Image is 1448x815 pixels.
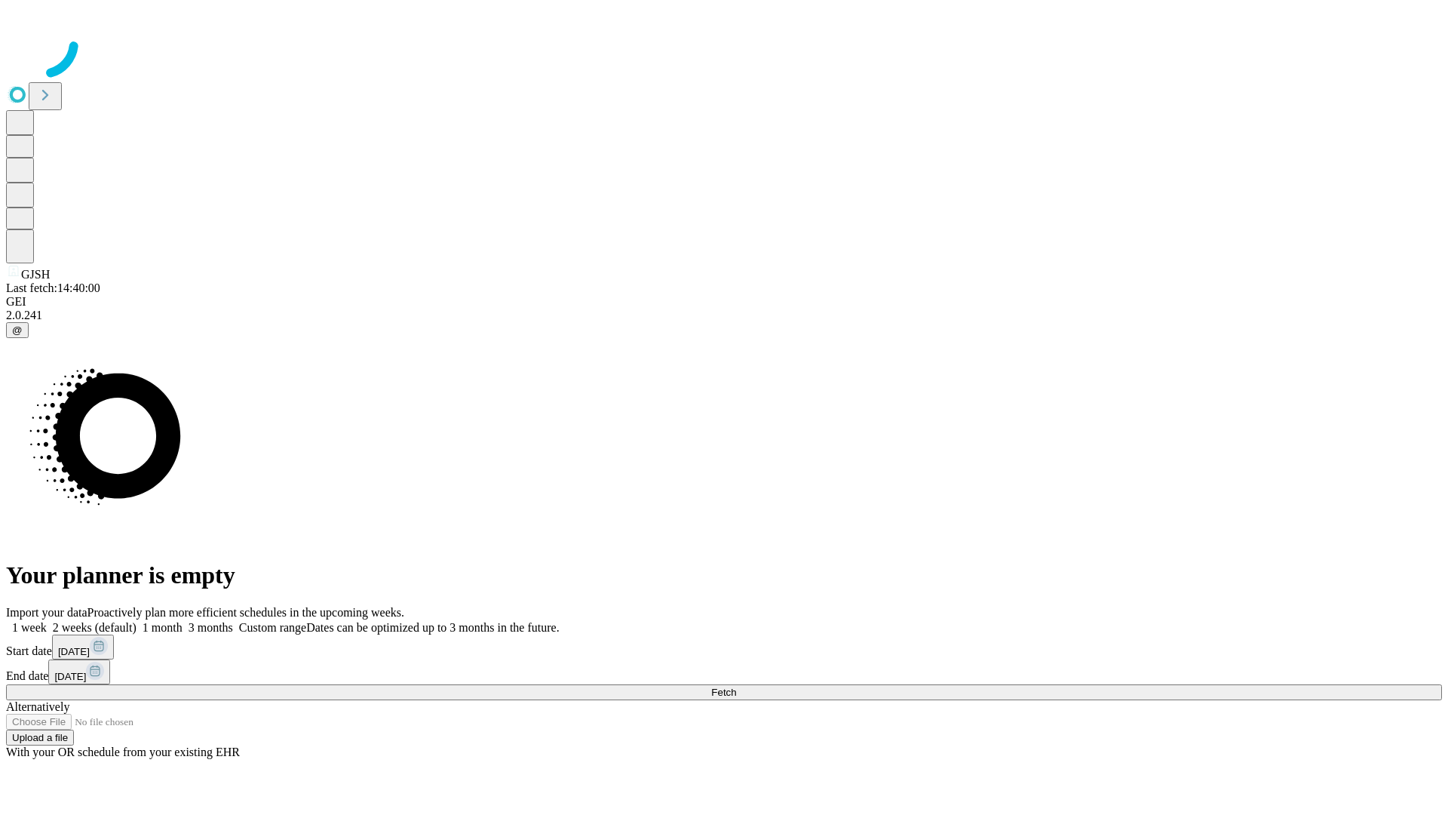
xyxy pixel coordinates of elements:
[6,635,1442,660] div: Start date
[6,561,1442,589] h1: Your planner is empty
[12,621,47,634] span: 1 week
[6,684,1442,700] button: Fetch
[711,687,736,698] span: Fetch
[6,746,240,758] span: With your OR schedule from your existing EHR
[6,281,100,294] span: Last fetch: 14:40:00
[58,646,90,657] span: [DATE]
[12,324,23,336] span: @
[6,322,29,338] button: @
[6,295,1442,309] div: GEI
[6,606,87,619] span: Import your data
[87,606,404,619] span: Proactively plan more efficient schedules in the upcoming weeks.
[189,621,233,634] span: 3 months
[6,660,1442,684] div: End date
[6,309,1442,322] div: 2.0.241
[48,660,110,684] button: [DATE]
[54,671,86,682] span: [DATE]
[53,621,137,634] span: 2 weeks (default)
[6,700,69,713] span: Alternatively
[52,635,114,660] button: [DATE]
[21,268,50,281] span: GJSH
[306,621,559,634] span: Dates can be optimized up to 3 months in the future.
[143,621,183,634] span: 1 month
[239,621,306,634] span: Custom range
[6,730,74,746] button: Upload a file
